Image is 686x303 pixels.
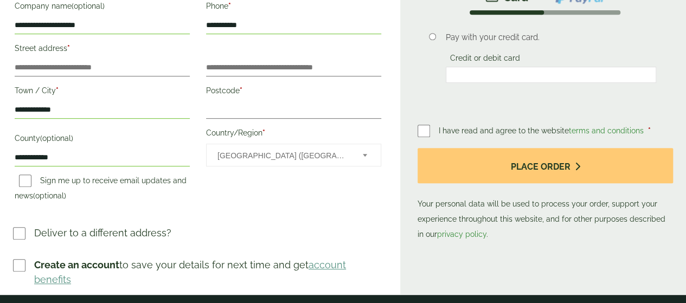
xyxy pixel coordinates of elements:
[206,83,381,101] label: Postcode
[446,54,524,66] label: Credit or debit card
[40,134,73,143] span: (optional)
[19,175,31,187] input: Sign me up to receive email updates and news(optional)
[437,230,486,238] a: privacy policy
[67,44,70,53] abbr: required
[34,259,346,285] a: account benefits
[15,131,190,149] label: County
[206,144,381,166] span: Country/Region
[34,259,119,270] strong: Create an account
[449,70,653,80] iframe: Secure card payment input frame
[15,176,187,203] label: Sign me up to receive email updates and news
[217,144,348,167] span: United Kingdom (UK)
[34,257,383,287] p: to save your details for next time and get
[418,148,673,242] p: Your personal data will be used to process your order, support your experience throughout this we...
[648,126,651,135] abbr: required
[418,148,673,183] button: Place order
[439,126,646,135] span: I have read and agree to the website
[15,83,190,101] label: Town / City
[228,2,231,10] abbr: required
[240,86,242,95] abbr: required
[15,41,190,59] label: Street address
[446,31,657,43] p: Pay with your credit card.
[56,86,59,95] abbr: required
[206,125,381,144] label: Country/Region
[569,126,644,135] a: terms and conditions
[34,225,171,240] p: Deliver to a different address?
[33,191,66,200] span: (optional)
[262,128,265,137] abbr: required
[72,2,105,10] span: (optional)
